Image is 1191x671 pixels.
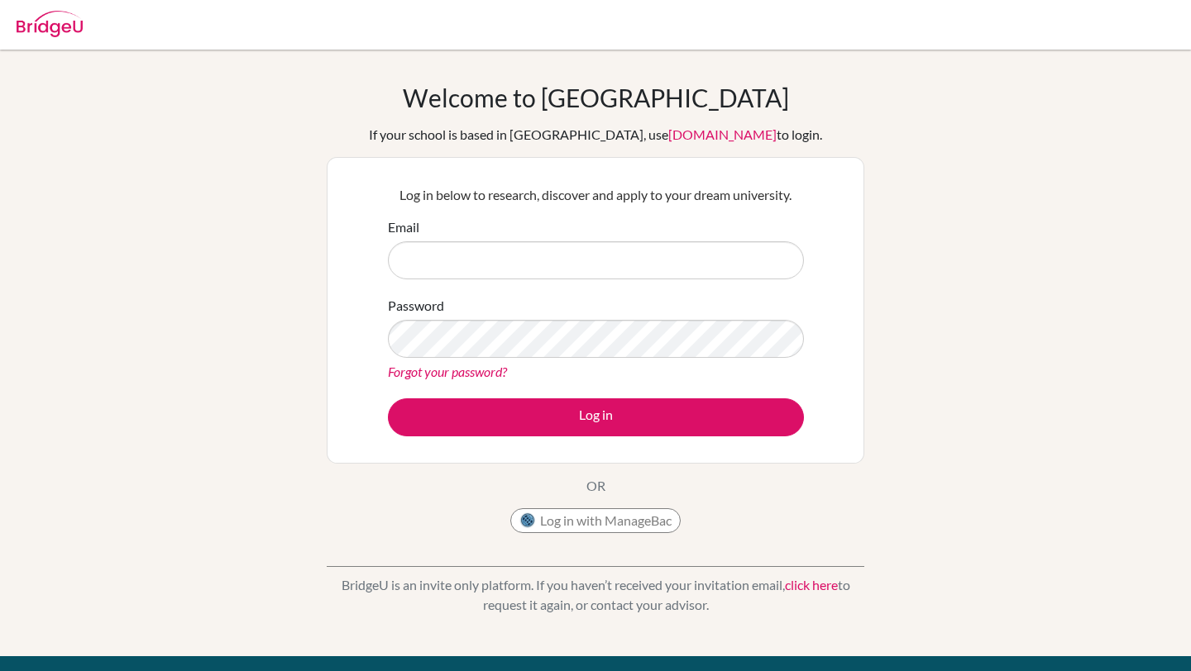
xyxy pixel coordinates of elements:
div: If your school is based in [GEOGRAPHIC_DATA], use to login. [369,125,822,145]
a: Forgot your password? [388,364,507,379]
a: [DOMAIN_NAME] [668,126,777,142]
img: Bridge-U [17,11,83,37]
p: OR [586,476,605,496]
h1: Welcome to [GEOGRAPHIC_DATA] [403,83,789,112]
a: click here [785,577,838,592]
p: Log in below to research, discover and apply to your dream university. [388,185,804,205]
button: Log in with ManageBac [510,508,681,533]
label: Email [388,217,419,237]
label: Password [388,296,444,316]
p: BridgeU is an invite only platform. If you haven’t received your invitation email, to request it ... [327,575,864,615]
button: Log in [388,398,804,436]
